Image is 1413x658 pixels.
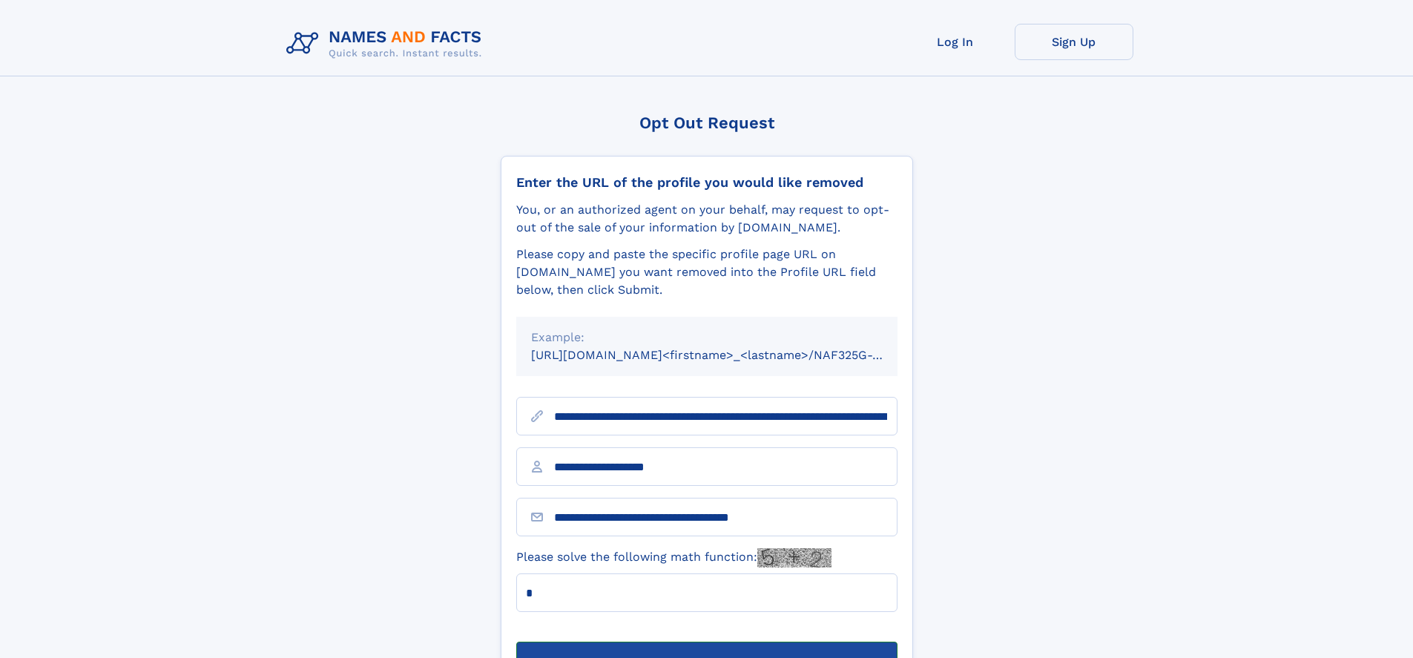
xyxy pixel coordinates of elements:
[531,348,926,362] small: [URL][DOMAIN_NAME]<firstname>_<lastname>/NAF325G-xxxxxxxx
[1015,24,1133,60] a: Sign Up
[501,113,913,132] div: Opt Out Request
[531,329,883,346] div: Example:
[516,201,897,237] div: You, or an authorized agent on your behalf, may request to opt-out of the sale of your informatio...
[896,24,1015,60] a: Log In
[516,174,897,191] div: Enter the URL of the profile you would like removed
[516,548,831,567] label: Please solve the following math function:
[280,24,494,64] img: Logo Names and Facts
[516,246,897,299] div: Please copy and paste the specific profile page URL on [DOMAIN_NAME] you want removed into the Pr...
